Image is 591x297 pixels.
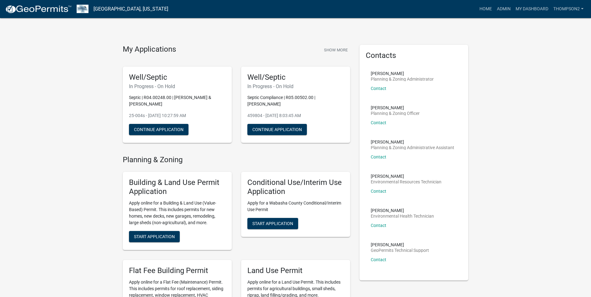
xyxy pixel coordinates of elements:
[129,266,226,275] h5: Flat Fee Building Permit
[371,154,386,159] a: Contact
[371,111,420,115] p: Planning & Zoning Officer
[129,94,226,107] p: Septic | R04.00248.00 | [PERSON_NAME] & [PERSON_NAME]
[371,180,441,184] p: Environmental Resources Technician
[371,243,429,247] p: [PERSON_NAME]
[129,231,180,242] button: Start Application
[123,45,176,54] h4: My Applications
[371,174,441,178] p: [PERSON_NAME]
[247,112,344,119] p: 459804 - [DATE] 8:03:45 AM
[129,83,226,89] h6: In Progress - On Hold
[371,71,434,76] p: [PERSON_NAME]
[252,221,293,226] span: Start Application
[494,3,513,15] a: Admin
[366,51,462,60] h5: Contacts
[371,214,434,218] p: Environmental Health Technician
[371,208,434,213] p: [PERSON_NAME]
[129,73,226,82] h5: Well/Septic
[371,189,386,194] a: Contact
[371,77,434,81] p: Planning & Zoning Administrator
[129,178,226,196] h5: Building & Land Use Permit Application
[129,112,226,119] p: 25-004s - [DATE] 10:27:59 AM
[93,4,168,14] a: [GEOGRAPHIC_DATA], [US_STATE]
[247,73,344,82] h5: Well/Septic
[247,218,298,229] button: Start Application
[247,94,344,107] p: Septic Compliance | R05.00502.00 | [PERSON_NAME]
[247,200,344,213] p: Apply for a Wabasha County Conditional/Interim Use Permit
[247,178,344,196] h5: Conditional Use/Interim Use Application
[371,140,454,144] p: [PERSON_NAME]
[371,120,386,125] a: Contact
[247,266,344,275] h5: Land Use Permit
[371,145,454,150] p: Planning & Zoning Administrative Assistant
[371,248,429,252] p: GeoPermits Technical Support
[322,45,350,55] button: Show More
[513,3,551,15] a: My Dashboard
[134,234,175,239] span: Start Application
[371,257,386,262] a: Contact
[123,155,350,164] h4: Planning & Zoning
[371,86,386,91] a: Contact
[477,3,494,15] a: Home
[247,124,307,135] button: Continue Application
[247,83,344,89] h6: In Progress - On Hold
[129,200,226,226] p: Apply online for a Building & Land Use (Value-Based) Permit. This includes permits for new homes,...
[371,106,420,110] p: [PERSON_NAME]
[371,223,386,228] a: Contact
[77,5,88,13] img: Wabasha County, Minnesota
[129,124,188,135] button: Continue Application
[551,3,586,15] a: Thompson2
